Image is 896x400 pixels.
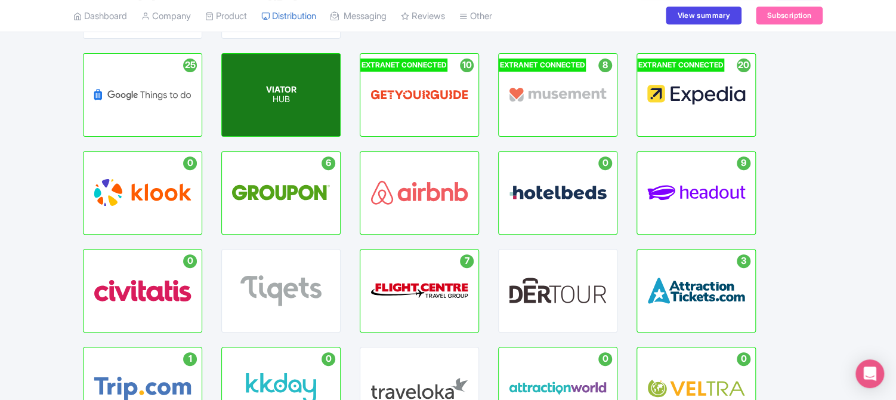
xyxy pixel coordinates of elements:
span: VIATOR [266,84,296,94]
a: EXTRANET CONNECTED 8 [498,53,617,137]
a: 9 [637,151,756,235]
a: 0 [83,249,202,333]
a: EXTRANET CONNECTED 29 VIATOR HUB [221,53,341,137]
a: EXTRANET CONNECTED 20 [637,53,756,137]
a: EXTRANET CONNECTED 10 [360,53,479,137]
a: View summary [666,7,741,25]
div: Open Intercom Messenger [855,359,884,388]
p: HUB [266,95,296,105]
a: 7 [360,249,479,333]
a: 25 [83,53,202,137]
a: 0 [498,151,617,235]
a: 0 [83,151,202,235]
a: 6 [221,151,341,235]
a: Subscription [756,7,823,25]
a: 3 [637,249,756,333]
